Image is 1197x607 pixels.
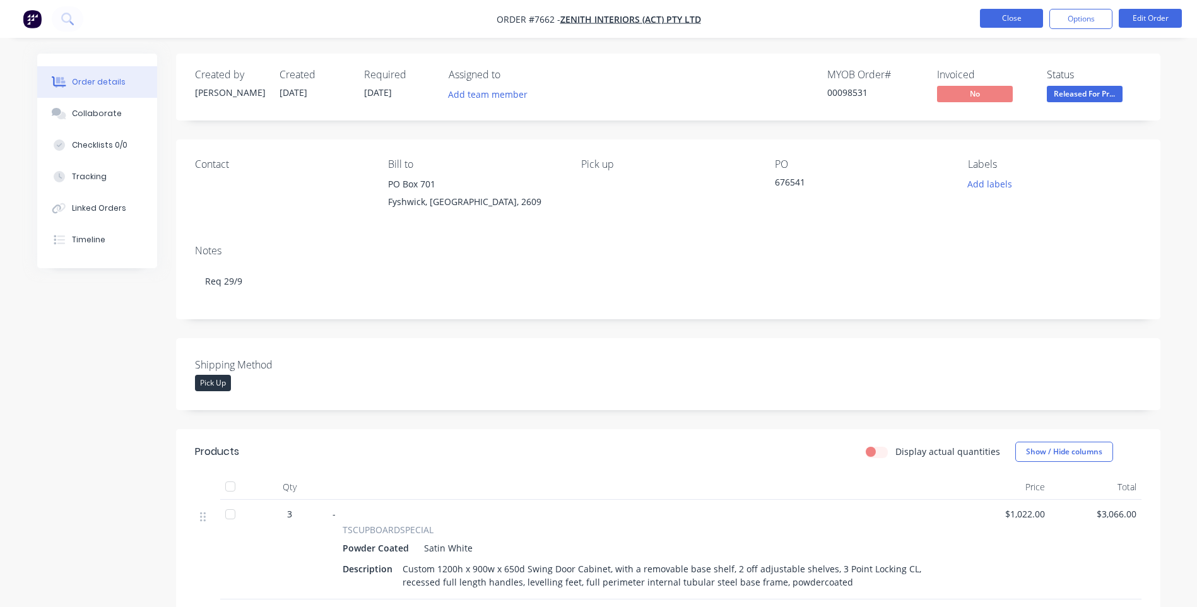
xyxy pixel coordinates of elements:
[72,139,127,151] div: Checklists 0/0
[195,357,353,372] label: Shipping Method
[37,224,157,256] button: Timeline
[449,86,534,103] button: Add team member
[1047,86,1123,105] button: Released For Pr...
[419,539,473,557] div: Satin White
[775,158,948,170] div: PO
[964,507,1045,521] span: $1,022.00
[37,66,157,98] button: Order details
[195,245,1141,257] div: Notes
[968,158,1141,170] div: Labels
[72,108,122,119] div: Collaborate
[37,98,157,129] button: Collaborate
[195,69,264,81] div: Created by
[195,262,1141,300] div: Req 29/9
[827,86,922,99] div: 00098531
[37,129,157,161] button: Checklists 0/0
[388,175,561,193] div: PO Box 701
[980,9,1043,28] button: Close
[441,86,534,103] button: Add team member
[937,69,1032,81] div: Invoiced
[23,9,42,28] img: Factory
[961,175,1019,192] button: Add labels
[1015,442,1113,462] button: Show / Hide columns
[1050,474,1141,500] div: Total
[775,175,933,193] div: 676541
[343,523,433,536] span: TSCUPBOARDSPECIAL
[449,69,575,81] div: Assigned to
[280,86,307,98] span: [DATE]
[581,158,754,170] div: Pick up
[937,86,1013,102] span: No
[1047,69,1141,81] div: Status
[827,69,922,81] div: MYOB Order #
[560,13,701,25] a: Zenith Interiors (ACT) Pty Ltd
[364,69,433,81] div: Required
[195,375,231,391] div: Pick Up
[388,175,561,216] div: PO Box 701Fyshwick, [GEOGRAPHIC_DATA], 2609
[1047,86,1123,102] span: Released For Pr...
[388,158,561,170] div: Bill to
[72,171,107,182] div: Tracking
[1119,9,1182,28] button: Edit Order
[388,193,561,211] div: Fyshwick, [GEOGRAPHIC_DATA], 2609
[195,158,368,170] div: Contact
[72,234,105,245] div: Timeline
[1055,507,1136,521] span: $3,066.00
[343,560,398,578] div: Description
[287,507,292,521] span: 3
[895,445,1000,458] label: Display actual quantities
[280,69,349,81] div: Created
[343,539,414,557] div: Powder Coated
[1049,9,1112,29] button: Options
[252,474,327,500] div: Qty
[72,76,126,88] div: Order details
[333,508,336,520] span: -
[72,203,126,214] div: Linked Orders
[37,192,157,224] button: Linked Orders
[364,86,392,98] span: [DATE]
[398,560,943,591] div: Custom 1200h x 900w x 650d Swing Door Cabinet, with a removable base shelf, 2 off adjustable shel...
[37,161,157,192] button: Tracking
[958,474,1050,500] div: Price
[497,13,560,25] span: Order #7662 -
[195,86,264,99] div: [PERSON_NAME]
[195,444,239,459] div: Products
